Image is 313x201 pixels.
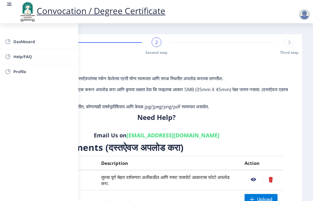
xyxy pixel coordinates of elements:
[137,113,176,122] b: Need Help?
[18,5,165,17] a: Convocation / Degree Certificate
[16,141,297,154] h3: Upload Documents (दस्तऐवज अपलोड करा)
[20,75,293,81] p: 1. कृपया लक्षात घ्या की तुम्हाला मूळ दस्तऐवजांच्या स्कॅन केलेल्या प्रती योग्य स्वरूपात आणि सरळ स्...
[145,50,168,55] span: Second step
[13,38,73,45] span: Dashboard
[245,174,262,185] nb-action: View File
[241,156,283,170] th: Action
[20,132,293,139] h6: Email Us on
[13,68,73,75] span: Profile
[20,86,293,99] p: 2. प्रत्येक दस्तऐवज स्वतंत्रपणे एक एक करून अपलोड करा आणि कृपया लक्षात ठेवा कि फाइलचा आकार 5MB (35...
[20,103,293,110] p: 3.दस्तऐवज स्पष्ट आणि वाचनीय स्थितीत, कोणत्याही पार्श्वभूमीशिवाय आणि केवळ jpg/jpeg/png/pdf स्वरूपा...
[280,50,299,55] span: Third step
[13,53,73,60] span: Help/FAQ
[18,1,37,22] img: logo
[262,174,279,185] nb-action: Delete File
[98,156,241,170] th: Description
[127,132,219,139] a: [EMAIL_ADDRESS][DOMAIN_NAME]
[98,170,241,190] td: तुमचा पूर्ण चेहरा दर्शवणारा अलीकडील आणि स्पष्ट पासपोर्ट आकाराचा फोटो अपलोड करा.
[288,39,291,45] span: 3
[155,39,158,45] span: 2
